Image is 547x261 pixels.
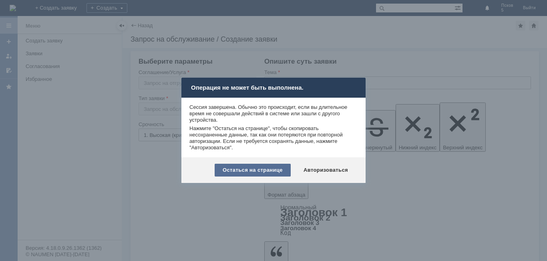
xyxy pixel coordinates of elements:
[189,125,358,151] div: Нажмите "Остаться на странице", чтобы скопировать несохраненные данные, так как они потеряются пр...
[3,3,117,10] div: Добрый день!
[3,29,117,35] div: маленький 100шт.
[3,22,117,29] div: средний 200шт.
[181,78,366,98] div: Операция не может быть выполнена.
[189,104,358,123] div: Сессия завершена. Обычно это происходит, если вы длительное время не совершали действий в системе...
[3,16,117,22] div: Большой 50 шт.
[3,10,117,16] div: Просьба отгрузить пакеты БК:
